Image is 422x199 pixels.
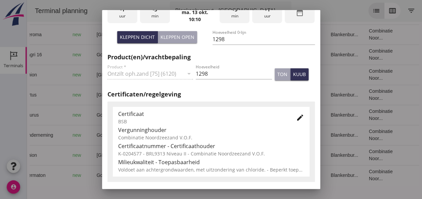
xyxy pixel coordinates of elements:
[337,65,378,85] td: Combinatie Noor...
[247,145,298,165] td: 18
[252,2,282,23] div: uur
[40,65,64,85] td: new
[70,152,126,159] div: [GEOGRAPHIC_DATA]
[143,24,180,45] td: 994
[298,165,337,185] td: Blankenbur...
[247,85,298,105] td: 18
[118,150,304,157] div: K-0204577 - BRL9313 Niveau II - Combinatie Noordzeezand V.O.F.
[247,125,298,145] td: 18
[214,85,247,105] td: Filling sand
[337,165,378,185] td: Combinatie Noor...
[118,134,304,141] div: Combinatie Noordzeezand V.O.F.
[293,71,306,78] div: kuub
[247,24,298,45] td: 18
[87,133,91,137] i: directions_boat
[143,145,180,165] td: 480
[220,2,249,23] div: min
[214,65,247,85] td: Filling sand
[337,125,378,145] td: Combinatie Noor...
[181,9,208,15] strong: ma. 13 okt.
[143,85,180,105] td: 523
[140,2,170,23] div: min
[70,112,126,119] div: Gouda
[118,142,304,150] div: Certificaatnummer - Certificaathouder
[290,68,309,80] button: kuub
[157,174,162,178] small: m3
[252,7,261,15] i: arrow_drop_down
[40,85,64,105] td: new
[118,118,285,125] div: BSB
[214,165,247,185] td: Ontzilt oph.zan...
[247,105,298,125] td: 18
[87,52,91,57] i: directions_boat
[214,145,247,165] td: Filling sand
[362,7,370,15] i: calendar_view_week
[143,45,180,65] td: 1298
[298,24,337,45] td: Blankenbur...
[298,85,337,105] td: Blankenbur...
[107,53,315,62] h2: Product(en)/vrachtbepaling
[40,125,64,145] td: new
[247,45,298,65] td: 18
[40,165,64,185] td: new
[275,68,290,80] button: ton
[189,16,201,22] strong: 10:10
[158,31,197,43] button: Kleppen open
[298,145,337,165] td: Blankenbur...
[345,7,354,15] i: list
[337,145,378,165] td: Combinatie Noor...
[70,91,126,98] div: [GEOGRAPHIC_DATA]
[70,71,126,78] div: [GEOGRAPHIC_DATA]
[157,93,162,97] small: m3
[121,72,126,77] i: directions_boat
[118,110,285,118] div: Certificaat
[214,105,247,125] td: Ontzilt oph.zan...
[118,126,304,134] div: Vergunninghouder
[159,53,165,57] small: m3
[296,114,304,122] i: edit
[70,132,126,139] div: Gouda
[337,105,378,125] td: Combinatie Noor...
[148,7,248,15] div: Blankenburgput - [GEOGRAPHIC_DATA]
[118,158,304,166] div: Milieukwaliteit - Toepasbaarheid
[143,165,180,185] td: 672
[160,34,194,41] div: Kleppen open
[380,7,388,15] i: filter_list
[107,90,315,99] h2: Certificaten/regelgeving
[159,133,165,137] small: m3
[157,113,162,117] small: m3
[143,65,180,85] td: 480
[143,105,180,125] td: 999
[143,125,180,145] td: 1231
[40,45,64,65] td: new
[70,172,126,179] div: Gouda
[337,45,378,65] td: Combinatie Noor...
[107,2,137,23] div: uur
[70,31,126,38] div: [GEOGRAPHIC_DATA]
[87,173,91,178] i: directions_boat
[213,34,315,45] input: Hoeveelheid 0-lijn
[40,105,64,125] td: new
[87,113,91,117] i: directions_boat
[196,68,272,79] input: Hoeveelheid
[247,65,298,85] td: 18
[214,45,247,65] td: Ontzilt oph.zan...
[298,45,337,65] td: Blankenbur...
[277,71,287,78] div: ton
[3,6,66,15] div: Terminal planning
[298,125,337,145] td: Blankenbur...
[157,153,162,157] small: m3
[157,33,162,37] small: m3
[120,34,155,41] div: Kleppen dicht
[118,166,304,173] div: Voldoet aan achtergrondwaarden, met uitzondering van chloride. - Beperkt toepasbaar tot zoute/bra...
[40,145,64,165] td: new
[296,9,304,17] i: date_range
[337,24,378,45] td: Combinatie Noor...
[70,51,126,58] div: Gouda
[121,32,126,37] i: directions_boat
[121,153,126,157] i: directions_boat
[40,24,64,45] td: new
[337,85,378,105] td: Combinatie Noor...
[214,24,247,45] td: Filling sand
[117,31,158,43] button: Kleppen dicht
